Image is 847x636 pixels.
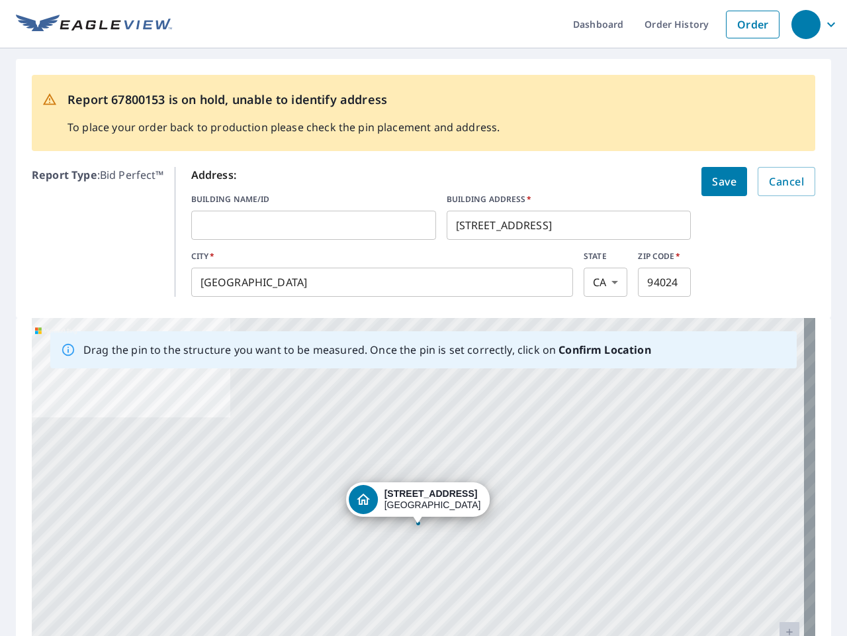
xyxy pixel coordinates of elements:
[726,11,780,38] a: Order
[16,15,172,34] img: EV Logo
[67,91,500,109] p: Report 67800153 is on hold, unable to identify address
[191,193,436,205] label: BUILDING NAME/ID
[384,488,478,499] strong: [STREET_ADDRESS]
[67,119,500,135] p: To place your order back to production please check the pin placement and address.
[346,482,490,523] div: Dropped pin, building 1, Residential property, 12310 Hilltop Dr Los Altos Hills, CA 94024
[758,167,815,196] button: Cancel
[712,172,736,191] span: Save
[638,250,691,262] label: ZIP CODE
[32,167,164,297] p: : Bid Perfect™
[584,250,627,262] label: STATE
[593,276,606,289] em: CA
[83,342,651,358] p: Drag the pin to the structure you want to be measured. Once the pin is set correctly, click on
[384,488,481,511] div: [GEOGRAPHIC_DATA]
[32,168,97,182] b: Report Type
[769,172,804,191] span: Cancel
[701,167,747,196] button: Save
[584,268,627,297] div: CA
[558,343,650,357] b: Confirm Location
[191,250,573,262] label: CITY
[447,193,691,205] label: BUILDING ADDRESS
[191,167,691,183] p: Address:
